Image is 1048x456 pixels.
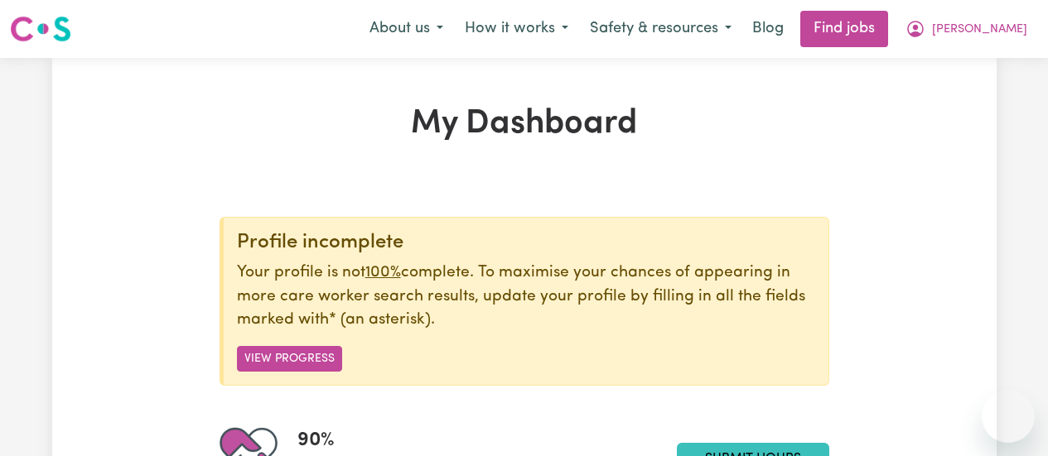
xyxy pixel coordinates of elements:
span: 90 % [297,425,350,455]
div: Profile incomplete [237,231,815,255]
h1: My Dashboard [220,104,829,144]
button: Safety & resources [579,12,742,46]
span: [PERSON_NAME] [932,21,1027,39]
img: Careseekers logo [10,14,71,44]
button: About us [359,12,454,46]
button: My Account [895,12,1038,46]
a: Careseekers logo [10,10,71,48]
iframe: Button to launch messaging window [982,390,1035,443]
u: 100% [365,265,401,281]
button: View Progress [237,346,342,372]
p: Your profile is not complete. To maximise your chances of appearing in more care worker search re... [237,262,815,333]
a: Find jobs [800,11,888,47]
button: How it works [454,12,579,46]
a: Blog [742,11,794,47]
span: an asterisk [329,312,431,328]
